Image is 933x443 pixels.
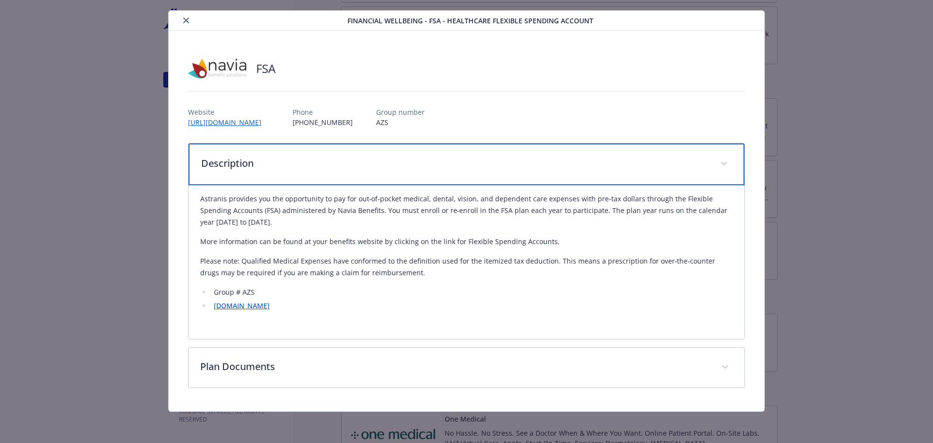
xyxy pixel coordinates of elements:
p: Group number [376,107,425,117]
li: Group # AZS [211,286,733,298]
div: details for plan Financial Wellbeing - FSA - Healthcare Flexible Spending Account [93,10,840,412]
h2: FSA [256,60,276,77]
a: [URL][DOMAIN_NAME] [188,118,269,127]
div: Description [189,185,745,339]
p: More information can be found at your benefits website by clicking on the link for Flexible Spend... [200,236,733,248]
p: Please note: Qualified Medical Expenses have conformed to the definition used for the itemized ta... [200,255,733,279]
p: Phone [293,107,353,117]
p: Description [201,156,709,171]
div: Plan Documents [189,348,745,388]
span: Financial Wellbeing - FSA - Healthcare Flexible Spending Account [347,16,593,26]
button: close [180,15,192,26]
p: Astranis provides you the opportunity to pay for out‐of‐pocket medical, dental, vision, and depen... [200,193,733,228]
p: Plan Documents [200,359,710,374]
a: [DOMAIN_NAME] [214,301,270,310]
p: AZS [376,117,425,127]
p: Website [188,107,269,117]
p: [PHONE_NUMBER] [293,117,353,127]
img: Navia Benefit Solutions [188,54,246,83]
div: Description [189,143,745,185]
